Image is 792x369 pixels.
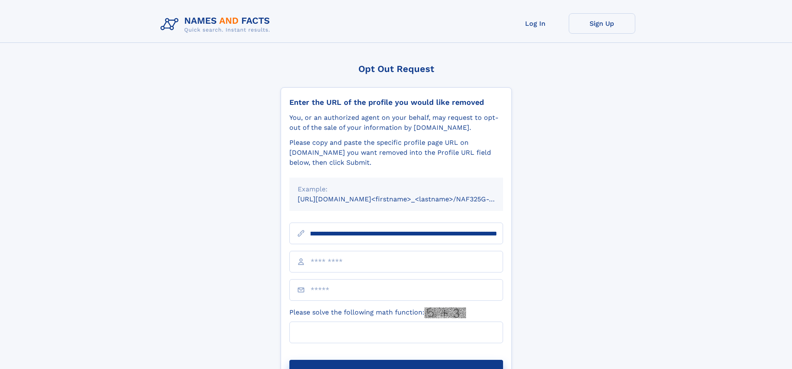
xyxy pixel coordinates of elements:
[298,184,495,194] div: Example:
[281,64,512,74] div: Opt Out Request
[502,13,569,34] a: Log In
[157,13,277,36] img: Logo Names and Facts
[289,307,466,318] label: Please solve the following math function:
[298,195,519,203] small: [URL][DOMAIN_NAME]<firstname>_<lastname>/NAF325G-xxxxxxxx
[569,13,635,34] a: Sign Up
[289,98,503,107] div: Enter the URL of the profile you would like removed
[289,138,503,168] div: Please copy and paste the specific profile page URL on [DOMAIN_NAME] you want removed into the Pr...
[289,113,503,133] div: You, or an authorized agent on your behalf, may request to opt-out of the sale of your informatio...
